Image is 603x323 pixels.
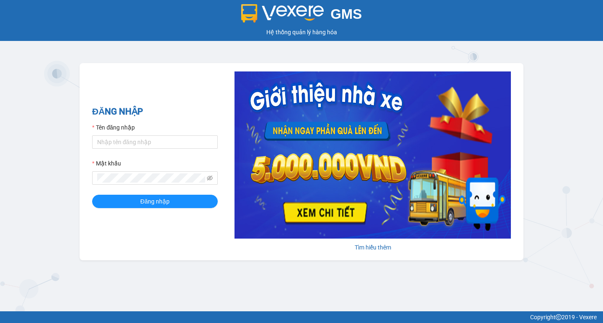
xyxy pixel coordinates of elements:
[92,105,218,119] h2: ĐĂNG NHẬP
[241,4,324,23] img: logo 2
[330,6,362,22] span: GMS
[92,159,121,168] label: Mật khẩu
[92,123,135,132] label: Tên đăng nhập
[97,173,205,183] input: Mật khẩu
[234,71,511,239] img: banner-0
[92,195,218,208] button: Đăng nhập
[234,243,511,252] div: Tìm hiểu thêm
[2,28,601,37] div: Hệ thống quản lý hàng hóa
[6,313,597,322] div: Copyright 2019 - Vexere
[140,197,170,206] span: Đăng nhập
[241,13,362,19] a: GMS
[556,314,562,320] span: copyright
[92,135,218,149] input: Tên đăng nhập
[207,175,213,181] span: eye-invisible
